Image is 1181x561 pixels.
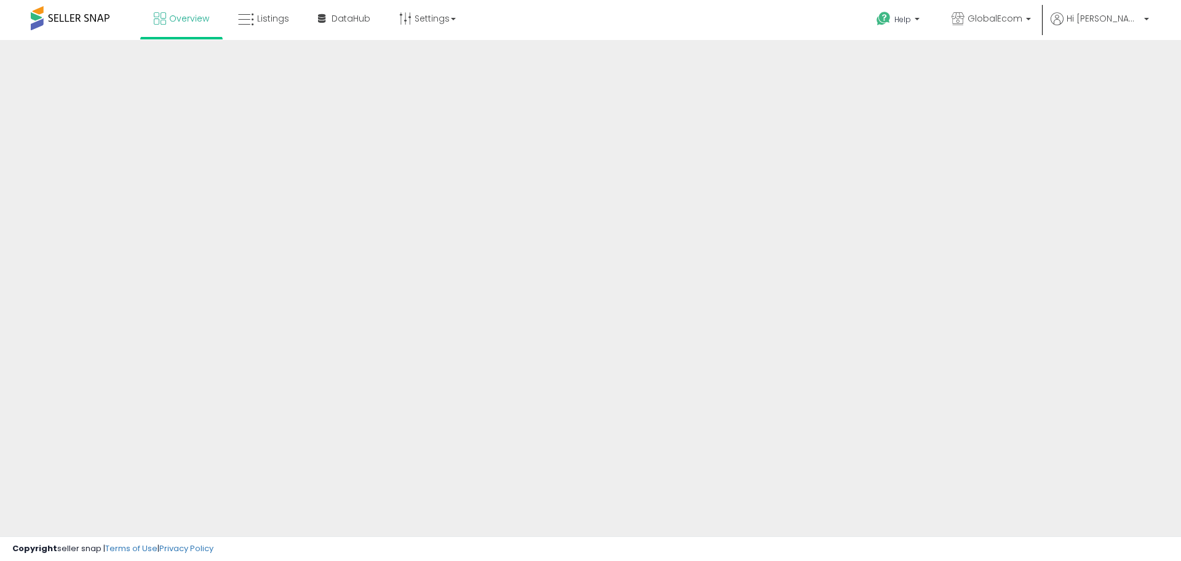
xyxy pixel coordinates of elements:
[12,543,213,555] div: seller snap | |
[105,543,157,554] a: Terms of Use
[332,12,370,25] span: DataHub
[894,14,911,25] span: Help
[876,11,891,26] i: Get Help
[1051,12,1149,40] a: Hi [PERSON_NAME]
[867,2,932,40] a: Help
[1067,12,1140,25] span: Hi [PERSON_NAME]
[159,543,213,554] a: Privacy Policy
[257,12,289,25] span: Listings
[968,12,1022,25] span: GlobalEcom
[12,543,57,554] strong: Copyright
[169,12,209,25] span: Overview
